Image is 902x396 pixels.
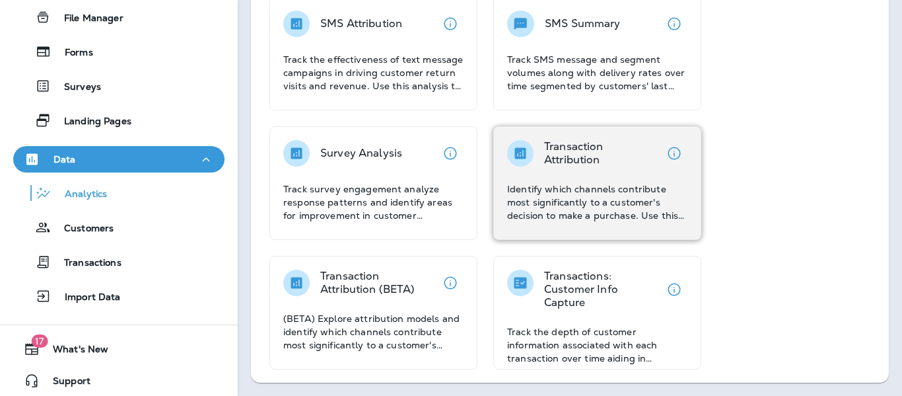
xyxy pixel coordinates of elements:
[507,53,687,93] p: Track SMS message and segment volumes along with delivery rates over time segmented by customers'...
[13,106,225,134] button: Landing Pages
[507,325,687,365] p: Track the depth of customer information associated with each transaction over time aiding in asse...
[507,182,687,222] p: Identify which channels contribute most significantly to a customer's decision to make a purchase...
[544,140,661,167] p: Transaction Attribution
[661,276,687,303] button: View details
[13,3,225,31] button: File Manager
[13,248,225,276] button: Transactions
[51,13,123,25] p: File Manager
[52,292,121,304] p: Import Data
[13,336,225,362] button: 17What's New
[320,17,402,30] p: SMS Attribution
[51,257,121,270] p: Transactions
[661,140,687,167] button: View details
[320,270,437,296] p: Transaction Attribution (BETA)
[437,11,464,37] button: View details
[13,282,225,310] button: Import Data
[544,270,661,309] p: Transactions: Customer Info Capture
[320,147,402,160] p: Survey Analysis
[52,188,107,201] p: Analytics
[545,17,621,30] p: SMS Summary
[13,72,225,100] button: Surveys
[283,312,464,352] p: (BETA) Explore attribution models and identify which channels contribute most significantly to a ...
[13,179,225,207] button: Analytics
[283,53,464,93] p: Track the effectiveness of text message campaigns in driving customer return visits and revenue. ...
[40,376,90,391] span: Support
[51,223,114,235] p: Customers
[51,81,101,94] p: Surveys
[283,182,464,222] p: Track survey engagement analyze response patterns and identify areas for improvement in customer ...
[51,116,131,128] p: Landing Pages
[31,335,48,348] span: 17
[13,38,225,65] button: Forms
[53,154,76,165] p: Data
[52,47,93,59] p: Forms
[13,214,225,241] button: Customers
[437,140,464,167] button: View details
[661,11,687,37] button: View details
[40,344,108,360] span: What's New
[437,270,464,296] button: View details
[13,146,225,173] button: Data
[13,368,225,394] button: Support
